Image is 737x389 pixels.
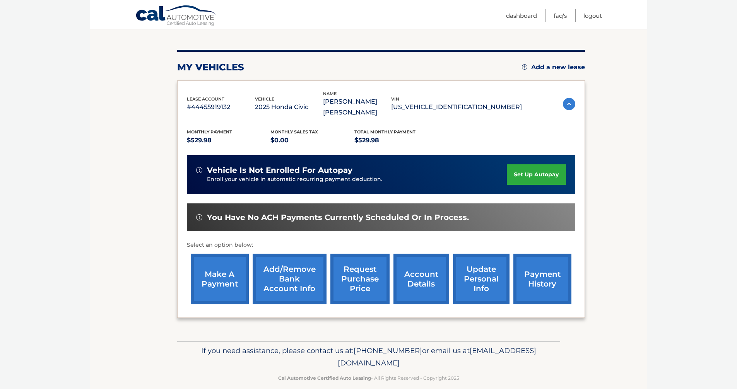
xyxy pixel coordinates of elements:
[522,64,527,70] img: add.svg
[255,102,323,113] p: 2025 Honda Civic
[278,375,371,381] strong: Cal Automotive Certified Auto Leasing
[393,254,449,304] a: account details
[354,129,416,135] span: Total Monthly Payment
[196,214,202,220] img: alert-white.svg
[207,175,507,184] p: Enroll your vehicle in automatic recurring payment deduction.
[323,96,391,118] p: [PERSON_NAME] [PERSON_NAME]
[323,91,337,96] span: name
[187,241,575,250] p: Select an option below:
[354,135,438,146] p: $529.98
[522,63,585,71] a: Add a new lease
[187,135,271,146] p: $529.98
[506,9,537,22] a: Dashboard
[191,254,249,304] a: make a payment
[270,129,318,135] span: Monthly sales Tax
[135,5,217,27] a: Cal Automotive
[354,346,422,355] span: [PHONE_NUMBER]
[177,61,244,73] h2: my vehicles
[196,167,202,173] img: alert-white.svg
[513,254,571,304] a: payment history
[182,345,555,369] p: If you need assistance, please contact us at: or email us at
[563,98,575,110] img: accordion-active.svg
[330,254,390,304] a: request purchase price
[270,135,354,146] p: $0.00
[338,346,536,367] span: [EMAIL_ADDRESS][DOMAIN_NAME]
[255,96,274,102] span: vehicle
[253,254,327,304] a: Add/Remove bank account info
[207,165,352,175] span: vehicle is not enrolled for autopay
[583,9,602,22] a: Logout
[182,374,555,382] p: - All Rights Reserved - Copyright 2025
[391,102,522,113] p: [US_VEHICLE_IDENTIFICATION_NUMBER]
[554,9,567,22] a: FAQ's
[187,102,255,113] p: #44455919132
[207,213,469,222] span: You have no ACH payments currently scheduled or in process.
[187,96,224,102] span: lease account
[453,254,510,304] a: update personal info
[391,96,399,102] span: vin
[187,129,232,135] span: Monthly Payment
[507,164,566,185] a: set up autopay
